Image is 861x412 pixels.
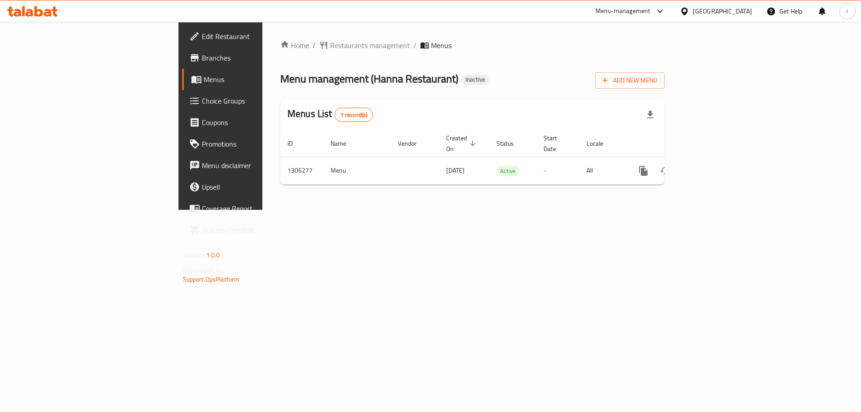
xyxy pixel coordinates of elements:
[398,138,428,149] span: Vendor
[182,26,322,47] a: Edit Restaurant
[280,69,458,89] span: Menu management ( Hanna Restaurant )
[536,157,579,184] td: -
[183,273,240,285] a: Support.OpsPlatform
[182,219,322,241] a: Grocery Checklist
[204,74,315,85] span: Menus
[287,107,373,122] h2: Menus List
[496,138,526,149] span: Status
[280,40,665,51] nav: breadcrumb
[413,40,417,51] li: /
[182,198,322,219] a: Coverage Report
[280,130,726,185] table: enhanced table
[202,225,315,235] span: Grocery Checklist
[287,138,304,149] span: ID
[846,6,848,16] span: r
[462,76,489,83] span: Inactive
[544,133,569,154] span: Start Date
[330,40,410,51] span: Restaurants management
[206,249,220,261] span: 1.0.0
[330,138,358,149] span: Name
[431,40,452,51] span: Menus
[335,108,374,122] div: Total records count
[182,112,322,133] a: Coupons
[202,95,315,106] span: Choice Groups
[182,176,322,198] a: Upsell
[596,6,651,17] div: Menu-management
[183,249,205,261] span: Version:
[319,40,410,51] a: Restaurants management
[202,31,315,42] span: Edit Restaurant
[496,166,519,176] span: Active
[182,47,322,69] a: Branches
[202,117,315,128] span: Coupons
[693,6,752,16] div: [GEOGRAPHIC_DATA]
[323,157,391,184] td: Menu
[579,157,626,184] td: All
[182,133,322,155] a: Promotions
[335,111,373,119] span: 1 record(s)
[182,90,322,112] a: Choice Groups
[202,203,315,214] span: Coverage Report
[202,160,315,171] span: Menu disclaimer
[202,182,315,192] span: Upsell
[183,265,224,276] span: Get support on:
[602,75,657,86] span: Add New Menu
[626,130,726,157] th: Actions
[639,104,661,126] div: Export file
[446,133,478,154] span: Created On
[496,165,519,176] div: Active
[202,139,315,149] span: Promotions
[595,72,665,89] button: Add New Menu
[446,165,465,176] span: [DATE]
[654,160,676,182] button: Change Status
[633,160,654,182] button: more
[462,74,489,85] div: Inactive
[182,155,322,176] a: Menu disclaimer
[182,69,322,90] a: Menus
[202,52,315,63] span: Branches
[587,138,615,149] span: Locale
